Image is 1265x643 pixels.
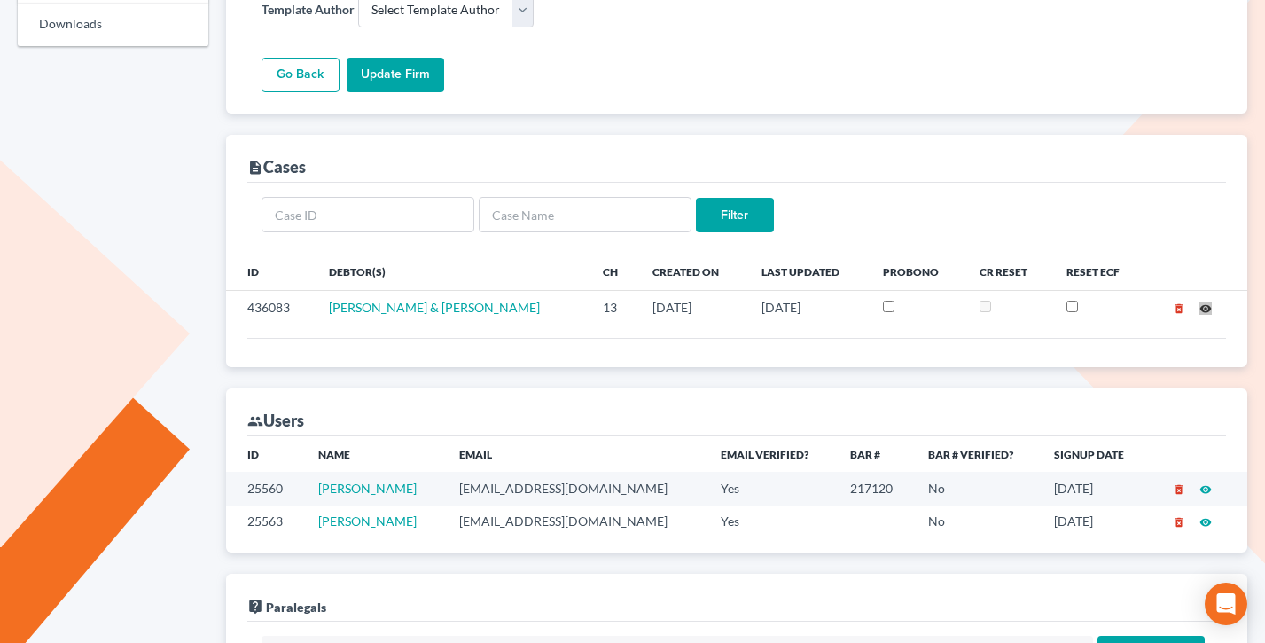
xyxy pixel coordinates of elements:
td: 217120 [836,472,915,505]
i: delete_forever [1173,483,1185,496]
td: [DATE] [1040,506,1149,538]
i: visibility [1199,483,1212,496]
i: visibility [1199,516,1212,529]
td: Yes [707,506,835,538]
a: [PERSON_NAME] [318,481,417,496]
th: Signup Date [1040,436,1149,472]
a: delete_forever [1173,300,1185,315]
i: delete_forever [1173,302,1185,315]
th: ID [226,255,316,290]
th: Last Updated [747,255,869,290]
i: group [247,413,263,429]
th: CR Reset [965,255,1052,290]
div: Open Intercom Messenger [1205,583,1247,625]
span: Paralegals [266,600,326,615]
input: Update Firm [347,58,444,93]
a: Downloads [18,4,208,46]
td: No [914,472,1040,505]
td: 13 [589,290,638,324]
th: Created On [638,255,746,290]
th: ID [226,436,305,472]
th: Email [445,436,707,472]
th: Ch [589,255,638,290]
th: Name [304,436,444,472]
a: delete_forever [1173,481,1185,496]
a: visibility [1199,514,1212,529]
input: Case Name [479,197,691,232]
td: Yes [707,472,835,505]
div: Cases [247,156,306,177]
a: visibility [1199,481,1212,496]
i: visibility [1199,302,1212,315]
input: Case ID [262,197,474,232]
td: [DATE] [638,290,746,324]
th: Bar # Verified? [914,436,1040,472]
td: [EMAIL_ADDRESS][DOMAIN_NAME] [445,472,707,505]
td: No [914,506,1040,538]
i: live_help [247,599,263,615]
a: delete_forever [1173,514,1185,529]
a: [PERSON_NAME] & [PERSON_NAME] [329,300,540,315]
td: 25560 [226,472,305,505]
a: [PERSON_NAME] [318,514,417,529]
a: Go Back [262,58,340,93]
th: Debtor(s) [315,255,589,290]
th: Bar # [836,436,915,472]
i: description [247,160,263,176]
td: [DATE] [1040,472,1149,505]
th: ProBono [869,255,965,290]
td: 436083 [226,290,316,324]
div: Users [247,410,304,431]
td: 25563 [226,506,305,538]
th: Email Verified? [707,436,835,472]
input: Filter [696,198,774,233]
td: [EMAIL_ADDRESS][DOMAIN_NAME] [445,506,707,538]
i: delete_forever [1173,516,1185,529]
td: [DATE] [747,290,869,324]
a: visibility [1199,300,1212,315]
th: Reset ECF [1052,255,1145,290]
